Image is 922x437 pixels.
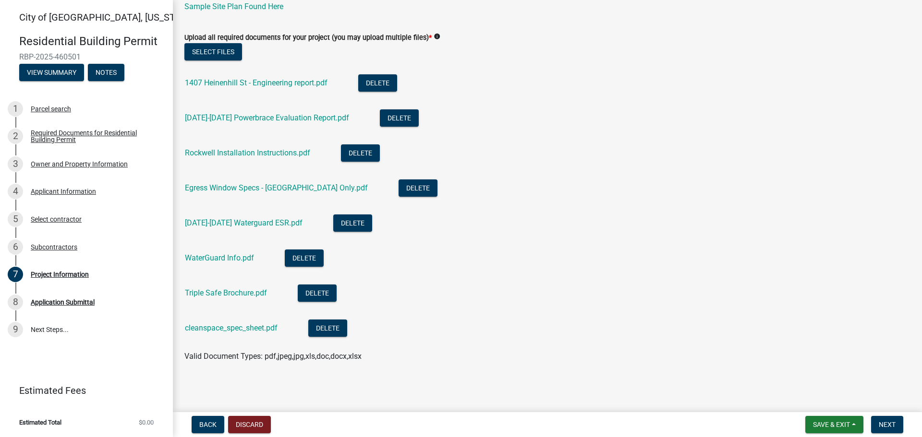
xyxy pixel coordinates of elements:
[8,184,23,199] div: 4
[341,149,380,158] wm-modal-confirm: Delete Document
[31,271,89,278] div: Project Information
[88,69,124,77] wm-modal-confirm: Notes
[298,289,337,298] wm-modal-confirm: Delete Document
[228,416,271,433] button: Discard
[813,421,850,428] span: Save & Exit
[199,421,217,428] span: Back
[184,35,432,41] label: Upload all required documents for your project (you may upload multiple files)
[185,323,278,332] a: cleanspace_spec_sheet.pdf
[8,322,23,337] div: 9
[19,64,84,81] button: View Summary
[184,352,362,361] span: Valid Document Types: pdf,jpeg,jpg,xls,doc,docx,xlsx
[333,219,372,228] wm-modal-confirm: Delete Document
[8,267,23,282] div: 7
[399,184,437,193] wm-modal-confirm: Delete Document
[185,253,254,262] a: WaterGuard Info.pdf
[333,214,372,232] button: Delete
[434,33,440,40] i: info
[185,288,267,297] a: Triple Safe Brochure.pdf
[19,35,165,48] h4: Residential Building Permit
[19,69,84,77] wm-modal-confirm: Summary
[185,218,303,227] a: [DATE]-[DATE] Waterguard ESR.pdf
[8,129,23,144] div: 2
[31,161,128,167] div: Owner and Property Information
[879,421,896,428] span: Next
[185,78,328,87] a: 1407 Heinenhill St - Engineering report.pdf
[308,324,347,333] wm-modal-confirm: Delete Document
[88,64,124,81] button: Notes
[185,113,349,122] a: [DATE]-[DATE] Powerbrace Evaluation Report.pdf
[31,299,95,306] div: Application Submittal
[139,419,154,425] span: $0.00
[31,216,82,223] div: Select contractor
[185,148,310,157] a: Rockwell Installation Instructions.pdf
[31,188,96,195] div: Applicant Information
[298,284,337,302] button: Delete
[380,109,419,127] button: Delete
[8,212,23,227] div: 5
[399,179,437,197] button: Delete
[358,74,397,92] button: Delete
[8,381,158,400] a: Estimated Fees
[8,101,23,117] div: 1
[285,254,324,263] wm-modal-confirm: Delete Document
[871,416,903,433] button: Next
[358,79,397,88] wm-modal-confirm: Delete Document
[19,52,154,61] span: RBP-2025-460501
[8,156,23,172] div: 3
[184,2,283,11] a: Sample Site Plan Found Here
[184,43,242,60] button: Select files
[19,419,61,425] span: Estimated Total
[31,130,158,143] div: Required Documents for Residential Building Permit
[285,249,324,267] button: Delete
[8,239,23,255] div: 6
[380,114,419,123] wm-modal-confirm: Delete Document
[31,106,71,112] div: Parcel search
[308,319,347,337] button: Delete
[341,144,380,162] button: Delete
[192,416,224,433] button: Back
[185,183,368,192] a: Egress Window Specs - [GEOGRAPHIC_DATA] Only.pdf
[19,12,194,23] span: City of [GEOGRAPHIC_DATA], [US_STATE]
[805,416,863,433] button: Save & Exit
[8,295,23,310] div: 8
[31,244,77,250] div: Subcontractors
